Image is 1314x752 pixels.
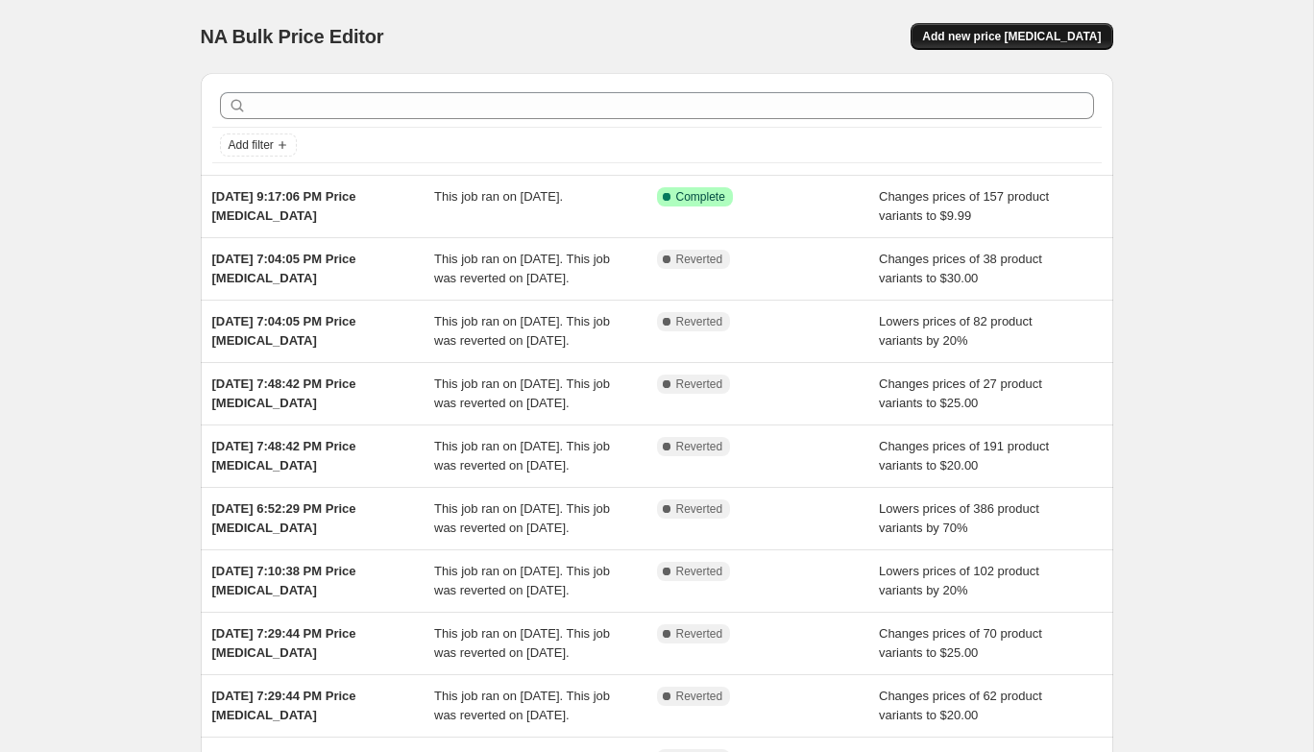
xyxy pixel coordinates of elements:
span: This job ran on [DATE]. This job was reverted on [DATE]. [434,564,610,597]
button: Add filter [220,133,297,157]
span: NA Bulk Price Editor [201,26,384,47]
span: [DATE] 6:52:29 PM Price [MEDICAL_DATA] [212,501,356,535]
span: Reverted [676,314,723,329]
span: [DATE] 7:29:44 PM Price [MEDICAL_DATA] [212,626,356,660]
button: Add new price [MEDICAL_DATA] [911,23,1112,50]
span: Changes prices of 27 product variants to $25.00 [879,376,1042,410]
span: [DATE] 7:04:05 PM Price [MEDICAL_DATA] [212,314,356,348]
span: [DATE] 7:10:38 PM Price [MEDICAL_DATA] [212,564,356,597]
span: Reverted [676,689,723,704]
span: Complete [676,189,725,205]
span: Changes prices of 70 product variants to $25.00 [879,626,1042,660]
span: This job ran on [DATE]. This job was reverted on [DATE]. [434,252,610,285]
span: Changes prices of 38 product variants to $30.00 [879,252,1042,285]
span: Add filter [229,137,274,153]
span: Changes prices of 157 product variants to $9.99 [879,189,1049,223]
span: This job ran on [DATE]. This job was reverted on [DATE]. [434,439,610,473]
span: [DATE] 9:17:06 PM Price [MEDICAL_DATA] [212,189,356,223]
span: Lowers prices of 102 product variants by 20% [879,564,1039,597]
span: Changes prices of 62 product variants to $20.00 [879,689,1042,722]
span: Changes prices of 191 product variants to $20.00 [879,439,1049,473]
span: This job ran on [DATE]. This job was reverted on [DATE]. [434,501,610,535]
span: [DATE] 7:29:44 PM Price [MEDICAL_DATA] [212,689,356,722]
span: This job ran on [DATE]. This job was reverted on [DATE]. [434,376,610,410]
span: Reverted [676,626,723,642]
span: Lowers prices of 386 product variants by 70% [879,501,1039,535]
span: Lowers prices of 82 product variants by 20% [879,314,1033,348]
span: [DATE] 7:04:05 PM Price [MEDICAL_DATA] [212,252,356,285]
span: This job ran on [DATE]. This job was reverted on [DATE]. [434,626,610,660]
span: Add new price [MEDICAL_DATA] [922,29,1101,44]
span: Reverted [676,376,723,392]
span: [DATE] 7:48:42 PM Price [MEDICAL_DATA] [212,376,356,410]
span: This job ran on [DATE]. [434,189,563,204]
span: Reverted [676,564,723,579]
span: Reverted [676,439,723,454]
span: [DATE] 7:48:42 PM Price [MEDICAL_DATA] [212,439,356,473]
span: Reverted [676,501,723,517]
span: This job ran on [DATE]. This job was reverted on [DATE]. [434,689,610,722]
span: Reverted [676,252,723,267]
span: This job ran on [DATE]. This job was reverted on [DATE]. [434,314,610,348]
